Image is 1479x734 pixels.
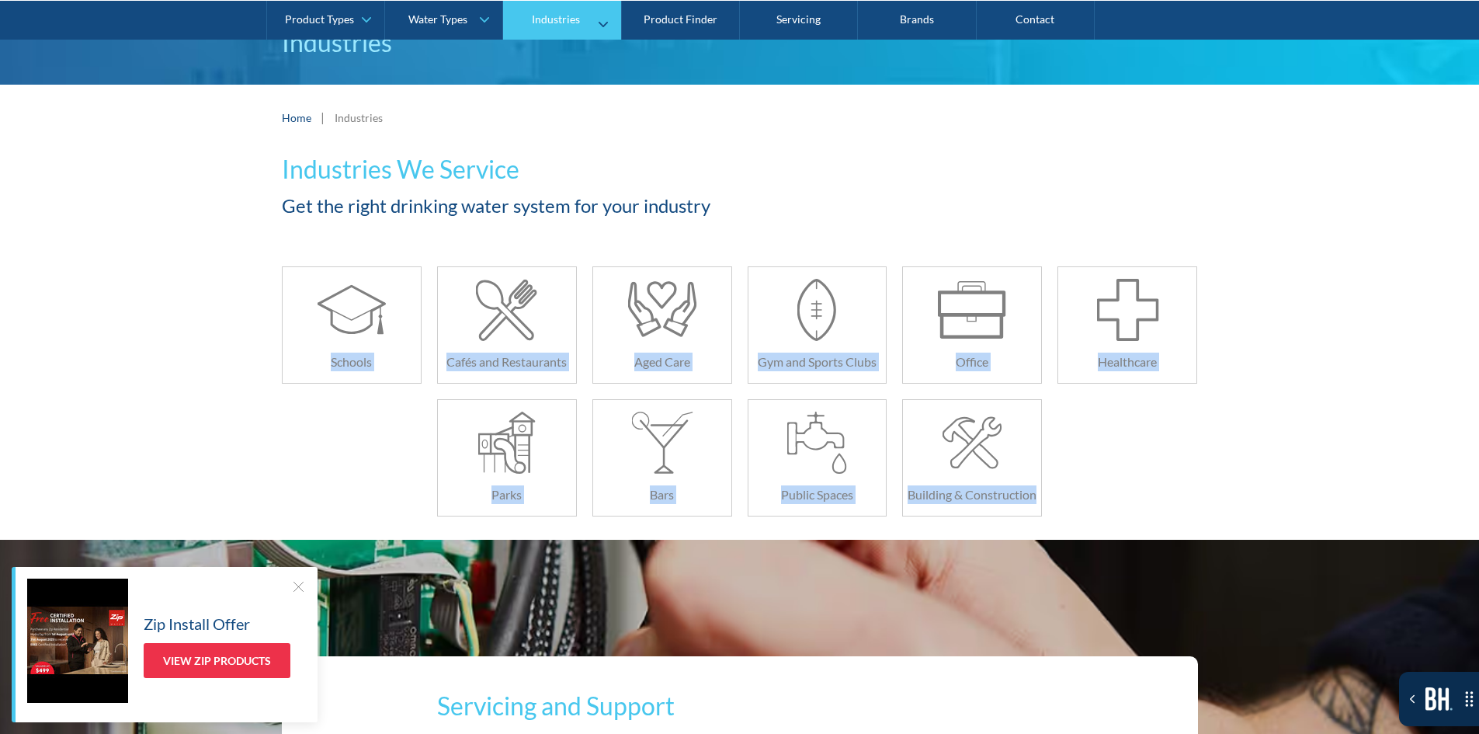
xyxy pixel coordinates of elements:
h6: Bars [593,485,731,504]
h6: Office [903,353,1041,371]
a: Gym and Sports Clubs [748,266,887,384]
a: Cafés and Restaurants [437,266,577,384]
a: Healthcare [1057,266,1197,384]
p: Industries [282,24,1198,61]
div: Industries [335,110,383,126]
h6: Building & Construction [903,485,1041,504]
a: Home [282,110,311,126]
a: Building & Construction [902,399,1042,517]
h6: Healthcare [1058,353,1196,371]
h5: Zip Install Offer [144,612,250,635]
a: Parks [437,399,577,517]
a: Office [902,266,1042,384]
h6: Schools [283,353,421,371]
h2: Get the right drinking water system for your industry [282,192,887,220]
img: Zip Install Offer [27,579,128,703]
h6: Gym and Sports Clubs [748,353,887,371]
a: View Zip Products [144,643,290,678]
a: Public Spaces [748,399,887,517]
a: Aged Care [592,266,732,384]
div: Product Types [285,12,354,26]
div: Water Types [408,12,467,26]
h6: Public Spaces [748,485,887,504]
div: Industries [532,12,580,26]
h6: Aged Care [593,353,731,371]
h1: Industries We Service [282,151,887,188]
h6: Parks [438,485,576,504]
div: | [319,108,327,127]
h6: Cafés and Restaurants [438,353,576,371]
a: Schools [282,266,422,384]
h2: Servicing and Support [437,687,1043,725]
a: Bars [592,399,732,517]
